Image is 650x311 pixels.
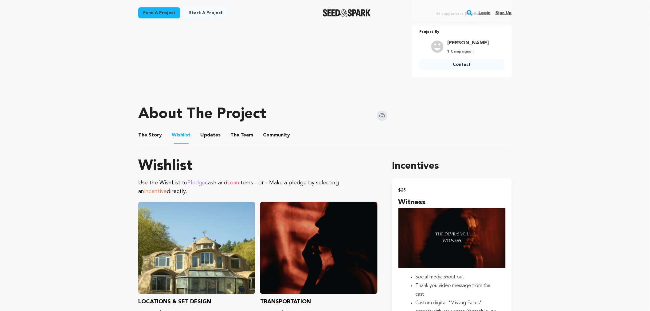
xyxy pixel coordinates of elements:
h1: Incentives [392,159,512,174]
img: Seed&Spark Logo Dark Mode [323,9,371,17]
img: user.png [431,41,444,53]
span: Pledge [187,180,205,186]
a: Fund a project [138,7,180,18]
span: Story [138,132,162,139]
li: Thank you video message from the cast [416,282,498,299]
span: Team [230,132,253,139]
a: Contact [419,59,504,70]
span: Loan [227,180,239,186]
a: Sign up [495,8,512,18]
p: TRANSPORTATION [260,298,377,306]
span: The [138,132,147,139]
span: The [230,132,239,139]
h4: Witness [398,197,506,208]
a: Login [479,8,491,18]
img: Seed&Spark Instagram Icon [377,111,387,121]
li: Social media shout out [416,273,498,282]
h1: About The Project [138,107,266,122]
h2: $25 [398,186,506,195]
h1: Wishlist [138,159,378,174]
span: Updates [200,132,221,139]
a: Goto Sming Frauenhofer profile [447,39,489,47]
p: Use the WishList to cash and items - or - Make a pledge by selecting an directly. [138,179,378,196]
p: 1 Campaigns | [447,49,489,54]
span: Wishlist [172,132,190,139]
img: incentive [398,208,506,268]
p: LOCATIONS & SET DESIGN [138,298,255,306]
a: Seed&Spark Homepage [323,9,371,17]
span: Community [263,132,290,139]
p: Project By [419,29,504,36]
a: Start a project [184,7,228,18]
span: Incentive [144,189,167,194]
